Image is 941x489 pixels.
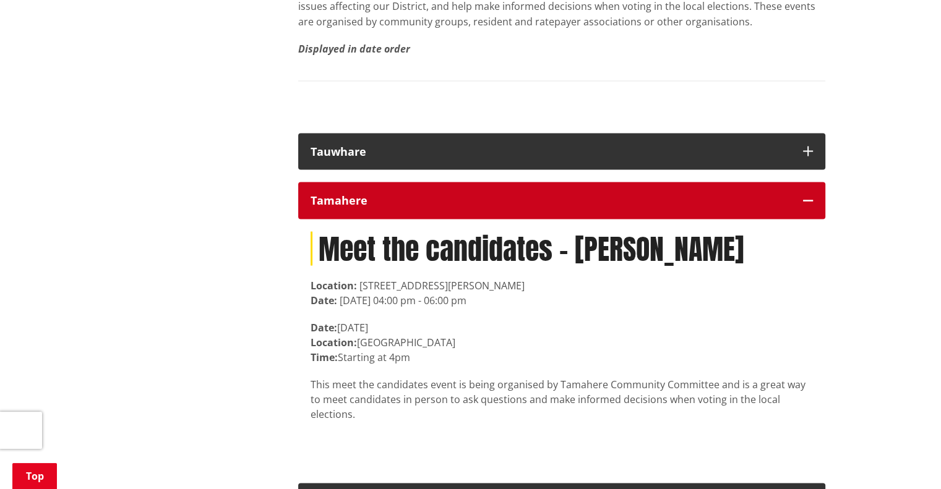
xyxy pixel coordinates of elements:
[311,278,357,292] strong: Location:
[311,376,813,421] p: This meet the candidates event is being organised by Tamahere Community Committee and is a great ...
[298,41,410,55] em: Displayed in date order
[12,463,57,489] a: Top
[311,231,813,265] h1: Meet the candidates - [PERSON_NAME]
[311,350,338,364] strong: Time:
[298,133,825,170] button: Tauwhare
[884,437,929,482] iframe: Messenger Launcher
[311,320,337,334] strong: Date:
[340,293,466,307] time: [DATE] 04:00 pm - 06:00 pm
[359,278,525,292] span: [STREET_ADDRESS][PERSON_NAME]
[311,293,337,307] strong: Date:
[311,335,357,349] strong: Location:
[311,320,813,364] p: [DATE] [GEOGRAPHIC_DATA] Starting at 4pm
[298,182,825,219] button: Tamahere
[311,194,791,206] div: Tamahere
[311,143,366,158] strong: Tauwhare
